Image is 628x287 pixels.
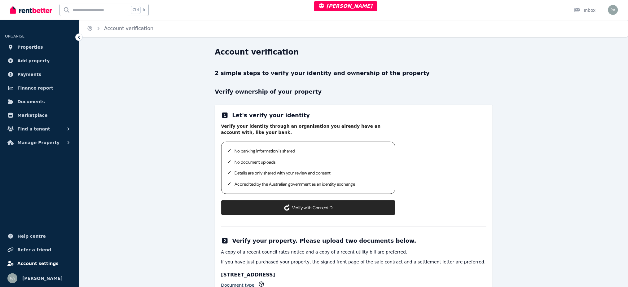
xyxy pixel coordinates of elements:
a: Documents [5,95,74,108]
span: Finance report [17,84,53,92]
span: [PERSON_NAME] [319,3,373,9]
a: Marketplace [5,109,74,121]
p: If you have just purchased your property, the signed front page of the sale contract and a settle... [221,259,486,265]
p: Verify ownership of your property [215,87,493,96]
a: Account verification [104,25,153,31]
h1: Account verification [215,47,299,57]
p: No banking information is shared [235,148,388,154]
p: No document uploads [235,159,388,166]
span: Properties [17,43,43,51]
nav: Breadcrumb [79,20,161,37]
span: Find a tenant [17,125,50,133]
span: Documents [17,98,45,105]
button: Verify with ConnectID [221,200,395,215]
span: Refer a friend [17,246,51,254]
img: Rochelle Alvarez [608,5,618,15]
img: RentBetter [10,5,52,15]
a: Help centre [5,230,74,242]
span: Ctrl [131,6,141,14]
a: Add property [5,55,74,67]
span: Marketplace [17,112,47,119]
a: Properties [5,41,74,53]
div: Inbox [574,7,596,13]
a: Finance report [5,82,74,94]
button: Find a tenant [5,123,74,135]
a: Refer a friend [5,244,74,256]
p: A copy of a recent council rates notice and a copy of a recent utility bill are preferred. [221,249,486,255]
p: Verify your identity through an organisation you already have an account with, like your bank. [221,123,395,135]
span: Account settings [17,260,59,267]
h2: Let's verify your identity [232,111,310,120]
span: Help centre [17,232,46,240]
button: Manage Property [5,136,74,149]
h2: Verify your property. Please upload two documents below. [232,236,416,245]
span: [PERSON_NAME] [22,275,63,282]
span: Manage Property [17,139,59,146]
span: Payments [17,71,41,78]
a: Account settings [5,257,74,270]
span: ORGANISE [5,34,24,38]
img: Rochelle Alvarez [7,273,17,283]
p: 2 simple steps to verify your identity and ownership of the property [215,69,493,77]
span: k [143,7,145,12]
h3: [STREET_ADDRESS] [221,271,486,279]
span: Add property [17,57,50,64]
p: Accredited by the Australian government as an identity exchange [235,181,388,188]
p: Details are only shared with your review and consent [235,170,388,176]
a: Payments [5,68,74,81]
